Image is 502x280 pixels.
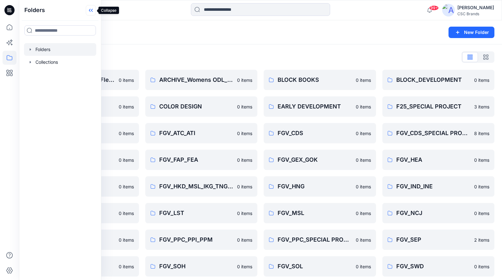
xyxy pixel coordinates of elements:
a: FGV_GEX_GOK0 items [264,150,376,170]
a: FGV_ATC_ATI0 items [145,123,258,143]
p: 2 items [474,237,489,243]
p: 0 items [474,210,489,217]
p: 0 items [237,263,252,270]
p: FGV_IND_INE [396,182,471,191]
p: FGV_PPC_PPI_PPM [159,235,234,244]
p: BLOCK BOOKS [278,75,352,84]
p: FGV_MSL [278,209,352,218]
p: 0 items [119,103,134,110]
span: 99+ [429,5,439,10]
a: FGV_HKD_MSL_IKG_TNG_GJ2_HAL0 items [145,176,258,197]
p: 0 items [119,263,134,270]
a: FGV_HNG0 items [264,176,376,197]
p: 0 items [237,210,252,217]
a: BLOCK_DEVELOPMENT0 items [382,70,495,90]
img: avatar [442,4,455,16]
p: FGV_HEA [396,155,471,164]
p: FGV_FAP_FEA [159,155,234,164]
p: 0 items [356,77,371,83]
p: 0 items [474,77,489,83]
a: FGV_SEP2 items [382,230,495,250]
a: FGV_FAP_FEA0 items [145,150,258,170]
div: [PERSON_NAME] [457,4,494,11]
a: FGV_SWD0 items [382,256,495,277]
p: FGV_LST [159,209,234,218]
p: 0 items [237,237,252,243]
p: COLOR DESIGN [159,102,234,111]
p: FGV_NCJ [396,209,471,218]
a: EARLY DEVELOPMENT0 items [264,96,376,117]
p: 0 items [356,237,371,243]
p: 8 items [474,130,489,137]
p: FGV_SEP [396,235,471,244]
p: 0 items [119,237,134,243]
a: FGV_SOH0 items [145,256,258,277]
a: F25_SPECIAL PROJECT3 items [382,96,495,117]
p: 0 items [119,183,134,190]
p: 0 items [474,263,489,270]
p: FGV_GEX_GOK [278,155,352,164]
a: FGV_MSL0 items [264,203,376,223]
p: 0 items [356,210,371,217]
p: 0 items [119,157,134,163]
a: FGV_NCJ0 items [382,203,495,223]
a: FGV_CDS_SPECIAL PROJECT8 items [382,123,495,143]
p: FGV_SOL [278,262,352,271]
p: FGV_SWD [396,262,471,271]
p: 3 items [474,103,489,110]
a: FGV_HEA0 items [382,150,495,170]
p: 0 items [474,183,489,190]
p: FGV_PPC_SPECIAL PROJECT [278,235,352,244]
a: ARCHIVE_Womens ODL_Fleece_Etc0 items [145,70,258,90]
p: 0 items [356,103,371,110]
p: F25_SPECIAL PROJECT [396,102,471,111]
p: 0 items [119,77,134,83]
p: 0 items [356,130,371,137]
p: 0 items [237,103,252,110]
p: 0 items [356,263,371,270]
a: FGV_PPC_SPECIAL PROJECT0 items [264,230,376,250]
a: FGV_IND_INE0 items [382,176,495,197]
p: 0 items [119,130,134,137]
a: FGV_SOL0 items [264,256,376,277]
p: 0 items [356,157,371,163]
p: 0 items [237,157,252,163]
p: 0 items [237,77,252,83]
p: ARCHIVE_Womens ODL_Fleece_Etc [159,75,234,84]
p: FGV_SOH [159,262,234,271]
p: FGV_HKD_MSL_IKG_TNG_GJ2_HAL [159,182,234,191]
p: 0 items [237,183,252,190]
a: BLOCK BOOKS0 items [264,70,376,90]
p: BLOCK_DEVELOPMENT [396,75,471,84]
p: FGV_CDS_SPECIAL PROJECT [396,129,471,138]
button: New Folder [449,27,494,38]
p: 0 items [237,130,252,137]
a: FGV_PPC_PPI_PPM0 items [145,230,258,250]
p: 0 items [119,210,134,217]
p: EARLY DEVELOPMENT [278,102,352,111]
p: 0 items [356,183,371,190]
a: COLOR DESIGN0 items [145,96,258,117]
div: CSC Brands [457,11,494,16]
p: FGV_CDS [278,129,352,138]
p: FGV_HNG [278,182,352,191]
p: 0 items [474,157,489,163]
a: FGV_CDS0 items [264,123,376,143]
a: FGV_LST0 items [145,203,258,223]
p: FGV_ATC_ATI [159,129,234,138]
